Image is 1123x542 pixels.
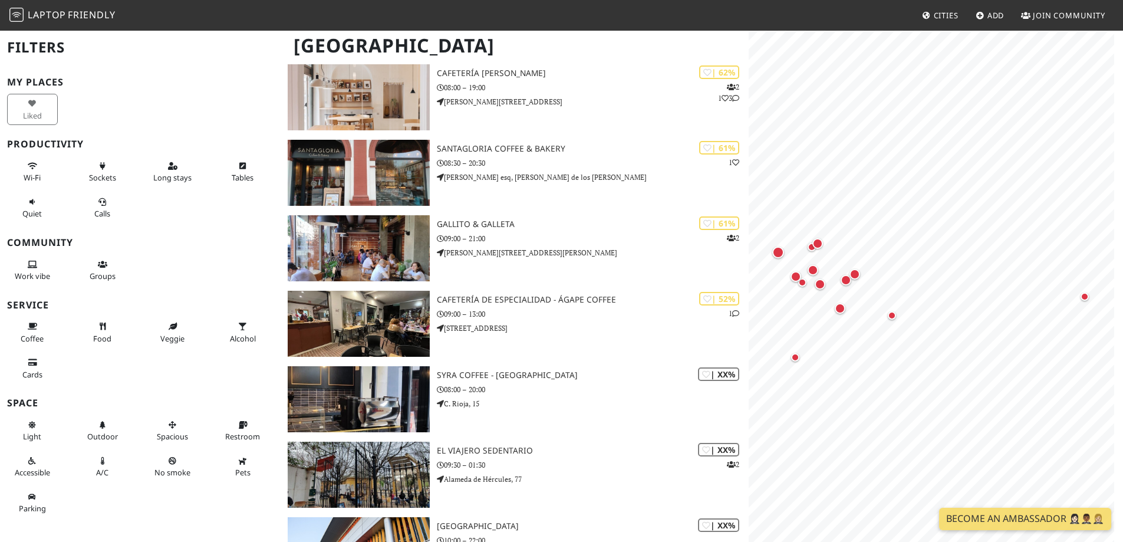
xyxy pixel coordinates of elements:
[284,29,746,62] h1: [GEOGRAPHIC_DATA]
[788,269,803,284] div: Map marker
[987,10,1005,21] span: Add
[94,208,110,219] span: Video/audio calls
[218,451,268,482] button: Pets
[1078,290,1092,304] div: Map marker
[153,172,192,183] span: Long stays
[699,292,739,306] div: | 52%
[699,141,739,155] div: | 61%
[218,415,268,446] button: Restroom
[437,370,749,380] h3: Syra Coffee - [GEOGRAPHIC_DATA]
[810,236,825,251] div: Map marker
[147,156,198,188] button: Long stays
[437,446,749,456] h3: El Viajero Sedentario
[288,366,430,432] img: Syra Coffee - Rioja
[788,350,802,364] div: Map marker
[77,415,128,446] button: Outdoor
[281,291,749,357] a: Cafetería de Especialidad - Ágape Coffee | 52% 1 Cafetería de Especialidad - Ágape Coffee 09:00 –...
[90,271,116,281] span: Group tables
[77,317,128,348] button: Food
[225,431,260,442] span: Restroom
[832,301,848,316] div: Map marker
[89,172,116,183] span: Power sockets
[437,398,749,409] p: C. Rioja, 15
[917,5,963,26] a: Cities
[288,442,430,508] img: El Viajero Sedentario
[7,77,274,88] h3: My Places
[934,10,959,21] span: Cities
[698,367,739,381] div: | XX%
[437,474,749,485] p: Alameda de Hércules, 77
[281,64,749,130] a: Cafetería Plácido y Grata | 62% 213 Cafetería [PERSON_NAME] 08:00 – 19:00 [PERSON_NAME][STREET_AD...
[281,140,749,206] a: Santagloria Coffee & Bakery | 61% 1 Santagloria Coffee & Bakery 08:30 – 20:30 [PERSON_NAME] esq, ...
[1033,10,1105,21] span: Join Community
[68,8,115,21] span: Friendly
[87,431,118,442] span: Outdoor area
[795,275,809,290] div: Map marker
[7,300,274,311] h3: Service
[805,262,821,278] div: Map marker
[22,208,42,219] span: Quiet
[698,443,739,456] div: | XX%
[235,467,251,478] span: Pet friendly
[437,96,749,107] p: [PERSON_NAME][STREET_ADDRESS]
[218,156,268,188] button: Tables
[727,232,739,244] p: 2
[9,5,116,26] a: LaptopFriendly LaptopFriendly
[281,215,749,281] a: Gallito & Galleta | 61% 2 Gallito & Galleta 09:00 – 21:00 [PERSON_NAME][STREET_ADDRESS][PERSON_NAME]
[77,451,128,482] button: A/C
[281,442,749,508] a: El Viajero Sedentario | XX% 2 El Viajero Sedentario 09:30 – 01:30 Alameda de Hércules, 77
[154,467,190,478] span: Smoke free
[7,255,58,286] button: Work vibe
[729,157,739,168] p: 1
[885,308,899,323] div: Map marker
[7,192,58,224] button: Quiet
[157,431,188,442] span: Spacious
[15,271,50,281] span: People working
[288,140,430,206] img: Santagloria Coffee & Bakery
[1016,5,1110,26] a: Join Community
[7,415,58,446] button: Light
[288,215,430,281] img: Gallito & Galleta
[7,398,274,409] h3: Space
[437,172,749,183] p: [PERSON_NAME] esq, [PERSON_NAME] de los [PERSON_NAME]
[232,172,253,183] span: Work-friendly tables
[147,415,198,446] button: Spacious
[727,459,739,470] p: 2
[698,518,739,532] div: | XX%
[971,5,1009,26] a: Add
[7,317,58,348] button: Coffee
[7,237,274,248] h3: Community
[729,308,739,319] p: 1
[437,308,749,320] p: 09:00 – 13:00
[7,451,58,482] button: Accessible
[699,216,739,230] div: | 61%
[7,487,58,518] button: Parking
[147,317,198,348] button: Veggie
[437,82,749,93] p: 08:00 – 19:00
[21,333,44,344] span: Coffee
[96,467,108,478] span: Air conditioned
[15,467,50,478] span: Accessible
[281,366,749,432] a: Syra Coffee - Rioja | XX% Syra Coffee - [GEOGRAPHIC_DATA] 08:00 – 20:00 C. Rioja, 15
[23,431,41,442] span: Natural light
[288,64,430,130] img: Cafetería Plácido y Grata
[230,333,256,344] span: Alcohol
[22,369,42,380] span: Credit cards
[147,451,198,482] button: No smoke
[437,384,749,395] p: 08:00 – 20:00
[218,317,268,348] button: Alcohol
[718,81,739,104] p: 2 1 3
[805,240,819,254] div: Map marker
[7,156,58,188] button: Wi-Fi
[437,323,749,334] p: [STREET_ADDRESS]
[93,333,111,344] span: Food
[437,219,749,229] h3: Gallito & Galleta
[77,192,128,224] button: Calls
[838,272,854,288] div: Map marker
[7,29,274,65] h2: Filters
[77,255,128,286] button: Groups
[288,291,430,357] img: Cafetería de Especialidad - Ágape Coffee
[437,459,749,471] p: 09:30 – 01:30
[9,8,24,22] img: LaptopFriendly
[770,244,786,261] div: Map marker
